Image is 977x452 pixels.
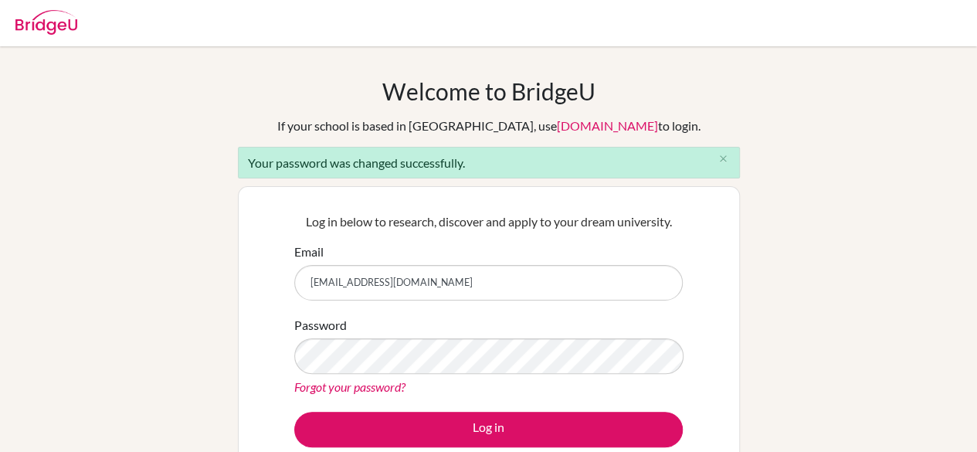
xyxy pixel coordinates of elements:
h1: Welcome to BridgeU [382,77,595,105]
a: Forgot your password? [294,379,405,394]
i: close [717,153,729,165]
a: [DOMAIN_NAME] [557,118,658,133]
div: If your school is based in [GEOGRAPHIC_DATA], use to login. [277,117,701,135]
label: Email [294,243,324,261]
div: Your password was changed successfully. [238,147,740,178]
label: Password [294,316,347,335]
p: Log in below to research, discover and apply to your dream university. [294,212,683,231]
button: Close [708,148,739,171]
img: Bridge-U [15,10,77,35]
button: Log in [294,412,683,447]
